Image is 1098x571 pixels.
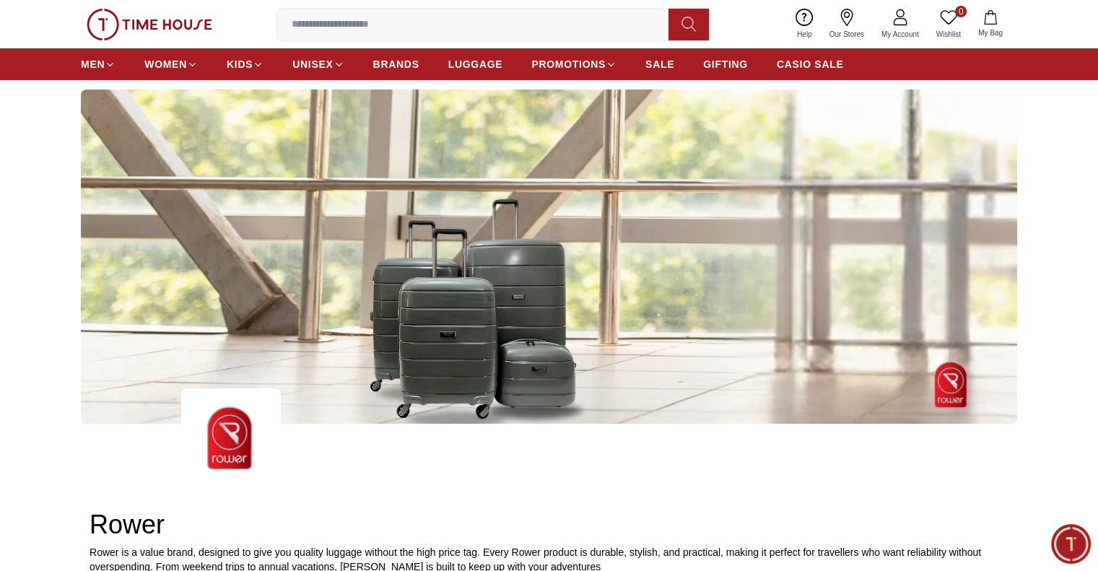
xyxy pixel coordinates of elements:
span: LUGGAGE [448,57,503,71]
a: CASIO SALE [777,51,844,77]
h2: Rower [90,510,1008,539]
a: Help [788,6,821,43]
span: PROMOTIONS [531,57,606,71]
img: ... [181,388,281,488]
a: GIFTING [703,51,748,77]
span: 0 [955,6,967,17]
span: CASIO SALE [777,57,844,71]
span: Our Stores [824,29,870,40]
img: ... [81,90,1017,424]
span: My Bag [972,27,1008,38]
a: LUGGAGE [448,51,503,77]
span: My Account [876,29,925,40]
span: Wishlist [931,29,967,40]
a: WOMEN [144,51,198,77]
a: PROMOTIONS [531,51,616,77]
span: BRANDS [373,57,419,71]
span: SALE [645,57,674,71]
span: Help [791,29,818,40]
span: KIDS [227,57,253,71]
span: GIFTING [703,57,748,71]
button: My Bag [970,7,1011,41]
span: WOMEN [144,57,187,71]
a: SALE [645,51,674,77]
a: KIDS [227,51,263,77]
span: UNISEX [292,57,333,71]
img: ... [87,9,212,40]
a: UNISEX [292,51,344,77]
span: MEN [81,57,105,71]
a: 0Wishlist [928,6,970,43]
a: MEN [81,51,116,77]
a: Our Stores [821,6,873,43]
a: BRANDS [373,51,419,77]
div: Chat Widget [1051,524,1091,564]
